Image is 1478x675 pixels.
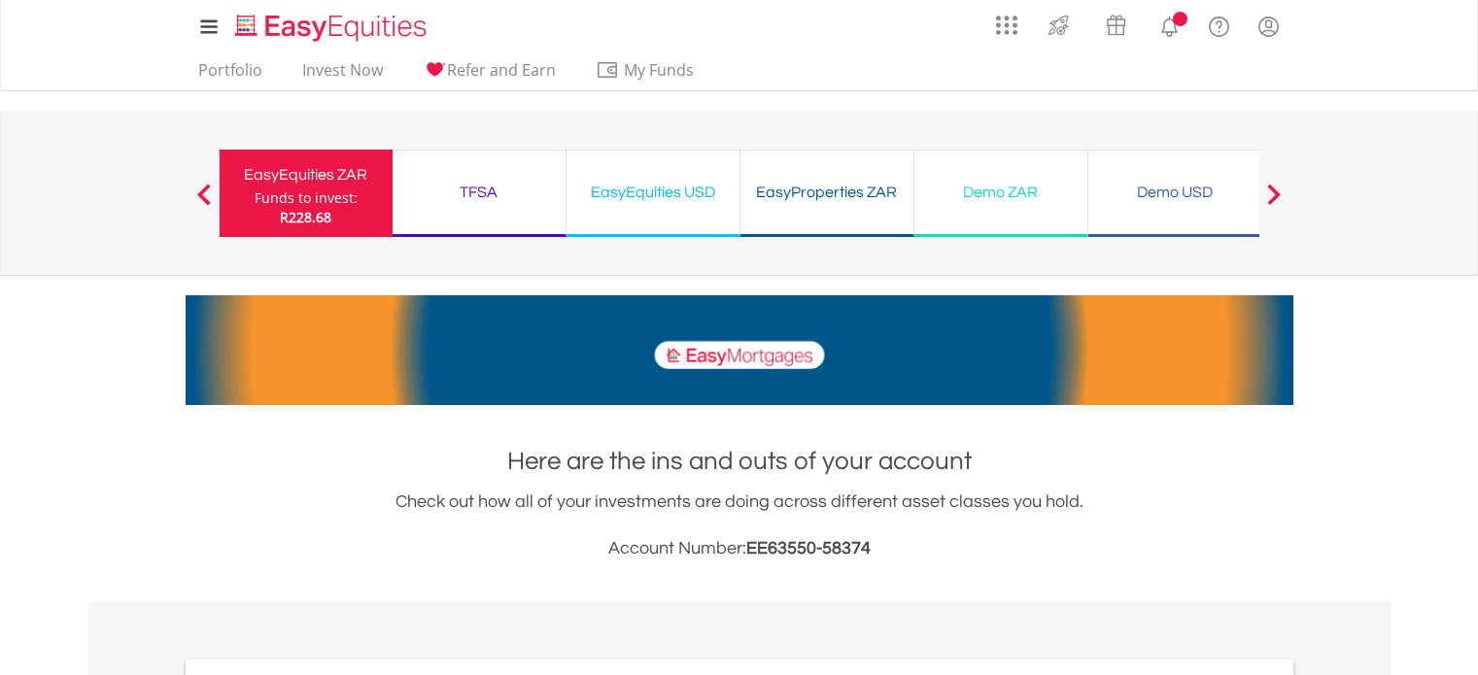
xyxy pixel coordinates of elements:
[255,188,358,208] div: Funds to invest:
[752,179,902,206] div: EasyProperties ZAR
[596,57,723,83] span: My Funds
[996,15,1017,36] img: grid-menu-icon.svg
[1194,5,1244,44] a: FAQ's and Support
[1244,5,1293,48] a: My Profile
[186,295,1293,405] img: EasyMortage Promotion Banner
[1100,10,1132,41] img: vouchers-v2.svg
[231,161,381,188] div: EasyEquities ZAR
[578,179,728,206] div: EasyEquities USD
[185,193,223,213] button: Previous
[190,60,270,90] a: Portfolio
[186,489,1293,562] div: Check out how all of your investments are doing across different asset classes you hold.
[983,5,1030,36] a: AppsGrid
[926,179,1076,206] div: Demo ZAR
[404,179,554,206] div: TFSA
[746,539,871,557] span: EE63550-58374
[1043,10,1075,41] img: thrive-v2.svg
[415,60,564,90] a: Refer and Earn
[1145,5,1194,44] a: Notifications
[186,535,1293,562] h3: Account Number:
[447,59,556,81] span: Refer and Earn
[294,60,391,90] a: Invest Now
[280,208,331,226] span: R228.68
[231,12,434,44] img: EasyEquities_Logo.png
[186,444,1293,479] h1: Here are the ins and outs of your account
[1255,193,1293,213] button: Next
[1100,179,1250,206] div: Demo USD
[227,5,434,44] a: Home page
[1087,5,1145,41] a: Vouchers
